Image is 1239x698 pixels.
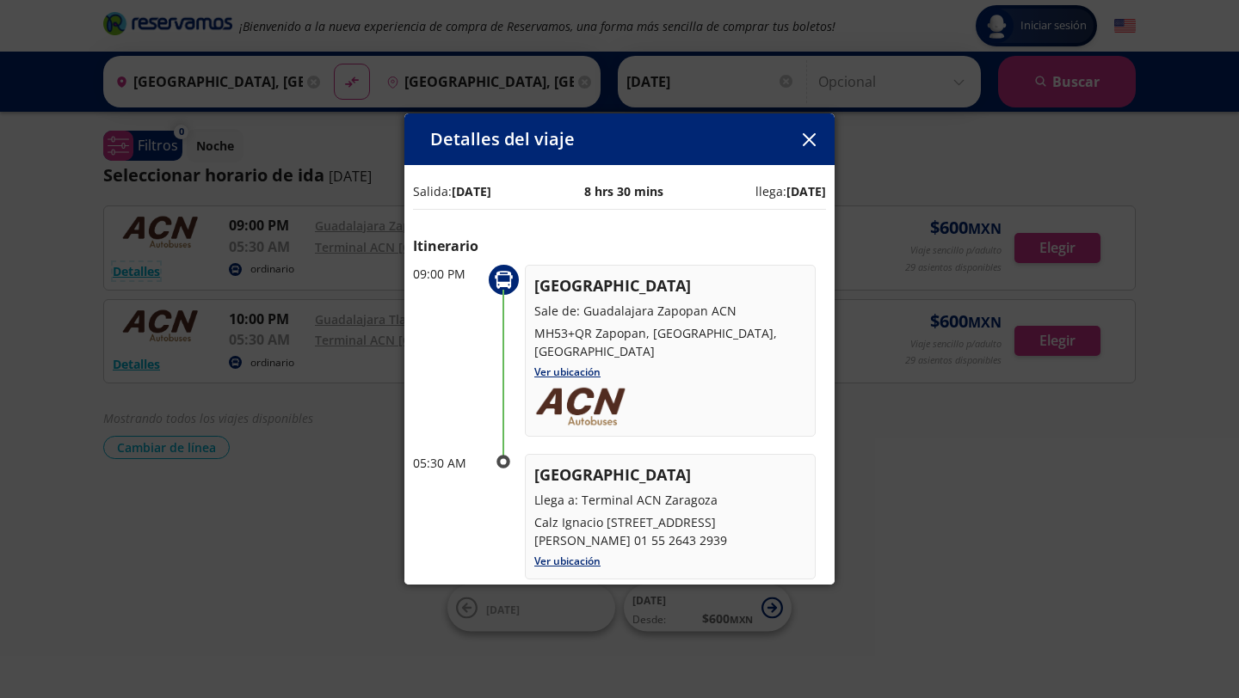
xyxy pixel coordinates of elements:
[413,236,826,256] p: Itinerario
[430,126,575,152] p: Detalles del viaje
[413,265,482,283] p: 09:00 PM
[534,513,806,549] p: Calz Ignacio [STREET_ADDRESS][PERSON_NAME] 01 55 2643 2939
[755,182,826,200] p: llega:
[534,386,626,426] img: uploads_2F1578608151385-az9gqjqws8t-172a25c88b65a2891a7feb5602a74b01_2FLogo_V_Cafe.png
[534,302,806,320] p: Sale de: Guadalajara Zapopan ACN
[534,324,806,360] p: MH53+QR Zapopan, [GEOGRAPHIC_DATA], [GEOGRAPHIC_DATA]
[534,491,806,509] p: Llega a: Terminal ACN Zaragoza
[413,454,482,472] p: 05:30 AM
[534,463,806,487] p: [GEOGRAPHIC_DATA]
[786,183,826,199] b: [DATE]
[534,364,601,379] a: Ver ubicación
[413,182,491,200] p: Salida:
[534,274,806,297] p: [GEOGRAPHIC_DATA]
[584,182,663,200] p: 8 hrs 30 mins
[452,183,491,199] b: [DATE]
[534,554,601,568] a: Ver ubicación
